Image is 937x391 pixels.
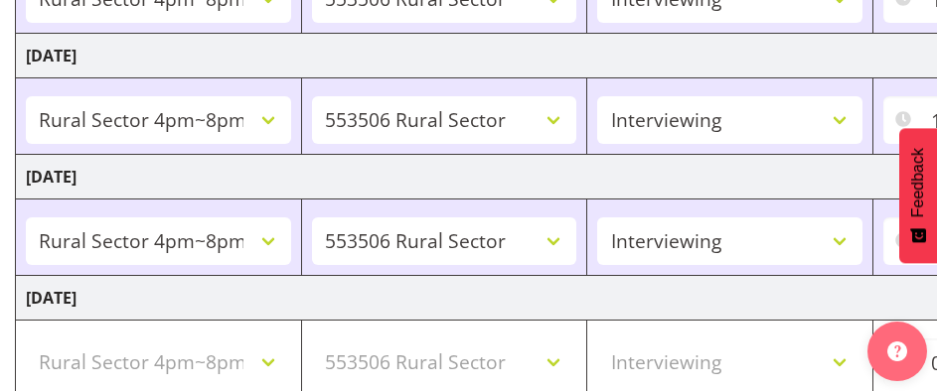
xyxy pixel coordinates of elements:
[899,128,937,263] button: Feedback - Show survey
[887,341,907,361] img: help-xxl-2.png
[909,148,927,217] span: Feedback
